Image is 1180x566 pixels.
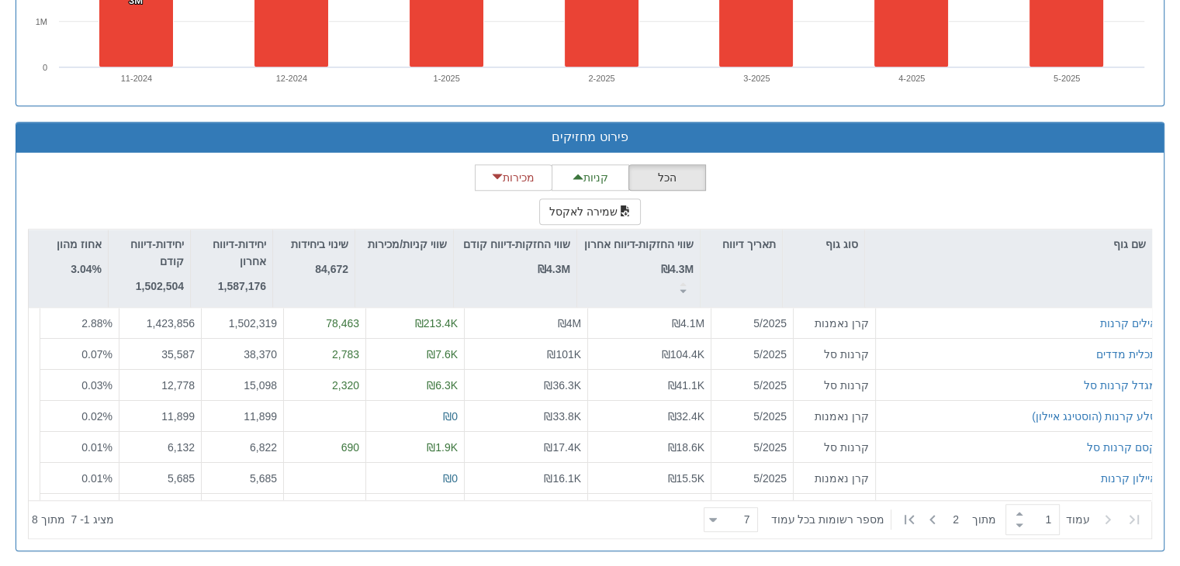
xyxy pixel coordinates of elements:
button: מגדל קרנות סל [1084,377,1157,392]
div: שם גוף [865,230,1152,259]
button: סלע קרנות (הוסטינג איילון) [1032,408,1157,423]
span: ₪104.4K [662,347,704,360]
p: שווי החזקות-דיווח קודם [463,236,570,253]
span: 2 [953,512,972,527]
span: ₪32.4K [667,409,704,422]
span: ₪17.4K [544,440,581,453]
span: ₪18.6K [667,440,704,453]
div: 1,423,856 [126,316,195,331]
div: 15,098 [208,377,277,392]
div: ‏מציג 1 - 7 ‏ מתוך 8 [32,502,114,537]
span: ₪33.8K [544,409,581,422]
strong: 1,587,176 [218,280,266,292]
div: 0.01 % [47,439,112,454]
div: קרנות סל [800,346,869,361]
p: יחידות-דיווח קודם [115,236,184,271]
div: סוג גוף [783,230,864,259]
span: ‏עמוד [1066,512,1090,527]
text: 2-2025 [588,74,614,83]
button: קניות [552,164,629,191]
div: 0.02 % [47,408,112,423]
div: 6,822 [208,439,277,454]
div: קרן נאמנות [800,408,869,423]
span: ₪6.3K [427,378,458,391]
div: 0.07 % [47,346,112,361]
div: 5/2025 [718,408,787,423]
div: 35,587 [126,346,195,361]
div: 5/2025 [718,439,787,454]
strong: ₪4.3M [661,263,694,275]
strong: 1,502,504 [136,280,184,292]
text: 1-2025 [434,74,460,83]
div: 11,899 [208,408,277,423]
span: ₪4.1M [672,317,704,330]
text: 1M [36,17,47,26]
div: 690 [290,439,359,454]
button: קסם קרנות סל [1087,439,1157,454]
div: 0.01 % [47,470,112,485]
div: ‏ מתוך [697,502,1148,537]
p: אחוז מהון [57,236,102,253]
div: 5,685 [126,470,195,485]
div: קרן נאמנות [800,470,869,485]
div: קרנות סל [800,439,869,454]
h3: פירוט מחזיקים [28,130,1152,144]
div: 5/2025 [718,316,787,331]
div: 5/2025 [718,470,787,485]
span: ‏מספר רשומות בכל עמוד [770,512,884,527]
p: יחידות-דיווח אחרון [197,236,266,271]
span: ₪41.1K [667,378,704,391]
strong: ₪4.3M [538,263,570,275]
div: שווי קניות/מכירות [355,230,453,277]
span: ₪15.5K [667,471,704,484]
div: 5,685 [208,470,277,485]
strong: 84,672 [315,263,348,275]
div: 1,502,319 [208,316,277,331]
div: 12,778 [126,377,195,392]
div: 38,370 [208,346,277,361]
div: 78,463 [290,316,359,331]
p: שווי החזקות-דיווח אחרון [584,236,694,253]
span: ₪4M [558,317,581,330]
button: אילים קרנות [1100,316,1157,331]
p: שינוי ביחידות [291,236,348,253]
text: 5-2025 [1054,74,1080,83]
button: מכירות [475,164,552,191]
span: ₪0 [443,471,458,484]
div: 5/2025 [718,377,787,392]
div: 2.88 % [47,316,112,331]
text: 4-2025 [898,74,925,83]
text: 11-2024 [121,74,152,83]
button: שמירה לאקסל [539,198,642,225]
span: ₪213.4K [415,317,458,330]
span: ₪16.1K [544,471,581,484]
div: קרן נאמנות [800,316,869,331]
button: תכלית מדדים [1096,346,1157,361]
div: 6,132 [126,439,195,454]
div: 0.03 % [47,377,112,392]
div: תאריך דיווח [701,230,782,277]
text: 0 [43,63,47,72]
button: איילון קרנות [1101,470,1157,485]
span: ₪36.3K [544,378,581,391]
span: ₪0 [443,409,458,422]
span: ₪101K [547,347,581,360]
div: 2,320 [290,377,359,392]
div: קרנות סל [800,377,869,392]
text: 12-2024 [276,74,307,83]
text: 3-2025 [743,74,770,83]
strong: 3.04% [71,263,102,275]
div: 11,899 [126,408,195,423]
span: ₪7.6K [427,347,458,360]
div: 5/2025 [718,346,787,361]
button: הכל [628,164,706,191]
div: 2,783 [290,346,359,361]
span: ₪1.9K [427,440,458,453]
